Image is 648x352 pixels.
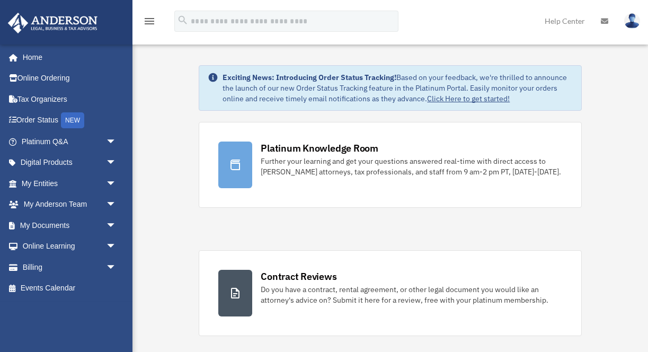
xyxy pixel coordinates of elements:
[106,152,127,174] span: arrow_drop_down
[7,257,132,278] a: Billingarrow_drop_down
[7,278,132,299] a: Events Calendar
[106,173,127,195] span: arrow_drop_down
[5,13,101,33] img: Anderson Advisors Platinum Portal
[7,131,132,152] a: Platinum Q&Aarrow_drop_down
[261,270,336,283] div: Contract Reviews
[143,19,156,28] a: menu
[7,152,132,173] a: Digital Productsarrow_drop_down
[7,236,132,257] a: Online Learningarrow_drop_down
[61,112,84,128] div: NEW
[261,284,562,305] div: Do you have a contract, rental agreement, or other legal document you would like an attorney's ad...
[7,215,132,236] a: My Documentsarrow_drop_down
[7,173,132,194] a: My Entitiesarrow_drop_down
[223,72,572,104] div: Based on your feedback, we're thrilled to announce the launch of our new Order Status Tracking fe...
[7,110,132,131] a: Order StatusNEW
[7,47,127,68] a: Home
[624,13,640,29] img: User Pic
[199,250,581,336] a: Contract Reviews Do you have a contract, rental agreement, or other legal document you would like...
[7,68,132,89] a: Online Ordering
[106,194,127,216] span: arrow_drop_down
[106,215,127,236] span: arrow_drop_down
[223,73,396,82] strong: Exciting News: Introducing Order Status Tracking!
[106,257,127,278] span: arrow_drop_down
[261,142,378,155] div: Platinum Knowledge Room
[427,94,510,103] a: Click Here to get started!
[199,122,581,208] a: Platinum Knowledge Room Further your learning and get your questions answered real-time with dire...
[7,194,132,215] a: My Anderson Teamarrow_drop_down
[177,14,189,26] i: search
[261,156,562,177] div: Further your learning and get your questions answered real-time with direct access to [PERSON_NAM...
[143,15,156,28] i: menu
[106,236,127,258] span: arrow_drop_down
[106,131,127,153] span: arrow_drop_down
[7,89,132,110] a: Tax Organizers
